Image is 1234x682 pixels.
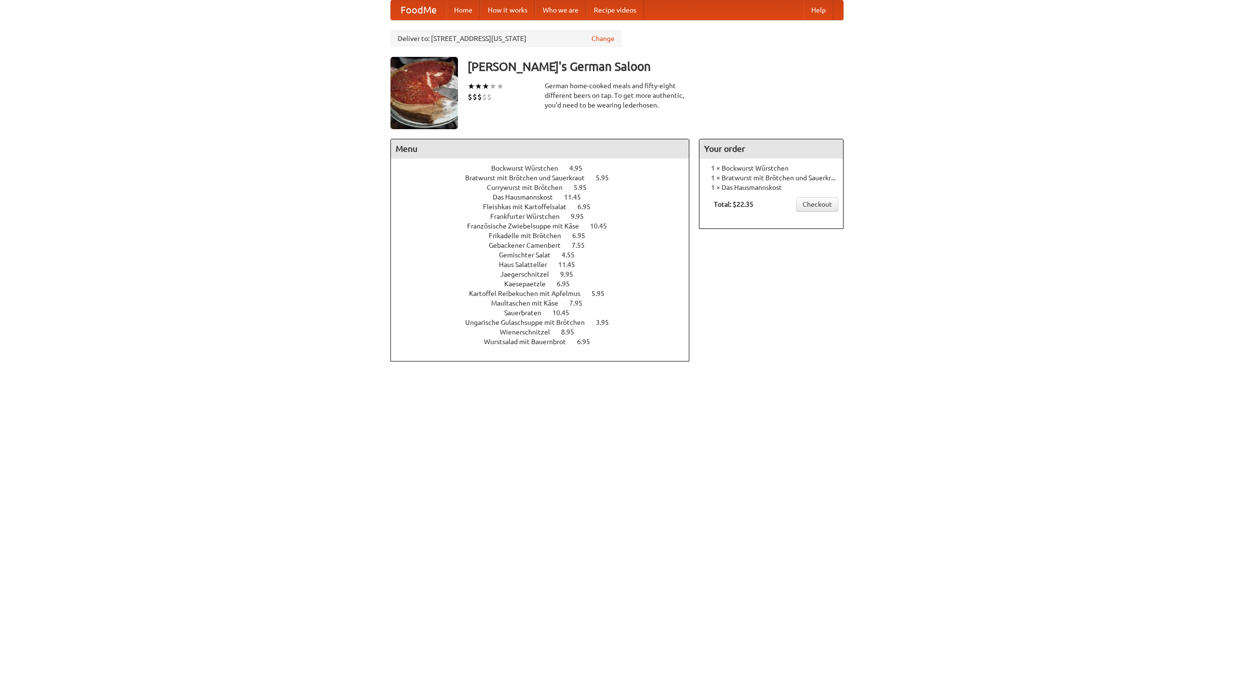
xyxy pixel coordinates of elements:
a: Kaesepaetzle 6.95 [504,280,588,288]
a: Wurstsalad mit Bauernbrot 6.95 [484,338,608,346]
span: 6.95 [577,203,600,211]
span: Jaegerschnitzel [500,270,559,278]
span: 6.95 [572,232,595,240]
span: 3.95 [596,319,618,326]
li: ★ [489,81,496,92]
a: Sauerbraten 10.45 [504,309,587,317]
a: Gemischter Salat 4.55 [499,251,592,259]
span: Sauerbraten [504,309,551,317]
span: Kaesepaetzle [504,280,555,288]
a: Frankfurter Würstchen 9.95 [490,213,602,220]
a: Checkout [796,197,838,212]
span: 5.95 [596,174,618,182]
a: Help [804,0,833,20]
a: Haus Salatteller 11.45 [499,261,593,268]
span: 6.95 [577,338,600,346]
li: $ [477,92,482,102]
a: Bratwurst mit Brötchen und Sauerkraut 5.95 [465,174,627,182]
li: ★ [496,81,504,92]
h4: Menu [391,139,689,159]
a: Recipe videos [586,0,644,20]
a: Maultaschen mit Käse 7.95 [491,299,600,307]
a: Ungarische Gulaschsuppe mit Brötchen 3.95 [465,319,627,326]
a: Bockwurst Würstchen 4.95 [491,164,600,172]
span: 11.45 [564,193,590,201]
div: German home-cooked meals and fifty-eight different beers on tap. To get more authentic, you'd nee... [545,81,689,110]
span: 10.45 [552,309,579,317]
span: 6.95 [557,280,579,288]
li: ★ [475,81,482,92]
span: Frikadelle mit Brötchen [489,232,571,240]
a: Frikadelle mit Brötchen 6.95 [489,232,603,240]
a: Currywurst mit Brötchen 5.95 [487,184,604,191]
a: Fleishkas mit Kartoffelsalat 6.95 [483,203,608,211]
span: 9.95 [571,213,593,220]
li: $ [468,92,472,102]
li: ★ [482,81,489,92]
li: $ [482,92,487,102]
a: Gebackener Camenbert 7.55 [489,241,603,249]
a: Wienerschnitzel 8.95 [500,328,592,336]
a: Kartoffel Reibekuchen mit Apfelmus 5.95 [469,290,622,297]
span: Das Hausmannskost [493,193,563,201]
span: 4.55 [562,251,584,259]
a: Who we are [535,0,586,20]
span: Wienerschnitzel [500,328,560,336]
span: Frankfurter Würstchen [490,213,569,220]
span: Maultaschen mit Käse [491,299,568,307]
a: Change [591,34,615,43]
a: Das Hausmannskost 11.45 [493,193,599,201]
span: 5.95 [574,184,596,191]
span: Currywurst mit Brötchen [487,184,572,191]
span: 11.45 [558,261,585,268]
a: Home [446,0,480,20]
span: 5.95 [591,290,614,297]
b: Total: $22.35 [714,201,753,208]
span: 8.95 [561,328,584,336]
span: Gemischter Salat [499,251,560,259]
span: Fleishkas mit Kartoffelsalat [483,203,576,211]
a: FoodMe [391,0,446,20]
span: Französische Zwiebelsuppe mit Käse [467,222,589,230]
div: Deliver to: [STREET_ADDRESS][US_STATE] [390,30,622,47]
h4: Your order [699,139,843,159]
span: 9.95 [560,270,583,278]
span: 4.95 [569,164,592,172]
span: 7.55 [572,241,594,249]
span: Ungarische Gulaschsuppe mit Brötchen [465,319,594,326]
img: angular.jpg [390,57,458,129]
li: 1 × Bockwurst Würstchen [704,163,838,173]
span: Gebackener Camenbert [489,241,570,249]
li: 1 × Bratwurst mit Brötchen und Sauerkraut [704,173,838,183]
span: Bockwurst Würstchen [491,164,568,172]
span: 10.45 [590,222,617,230]
span: Haus Salatteller [499,261,557,268]
span: Wurstsalad mit Bauernbrot [484,338,576,346]
li: $ [472,92,477,102]
span: Kartoffel Reibekuchen mit Apfelmus [469,290,590,297]
a: Jaegerschnitzel 9.95 [500,270,591,278]
span: Bratwurst mit Brötchen und Sauerkraut [465,174,594,182]
li: 1 × Das Hausmannskost [704,183,838,192]
a: Französische Zwiebelsuppe mit Käse 10.45 [467,222,625,230]
a: How it works [480,0,535,20]
span: 7.95 [569,299,592,307]
h3: [PERSON_NAME]'s German Saloon [468,57,844,76]
li: ★ [468,81,475,92]
li: $ [487,92,492,102]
